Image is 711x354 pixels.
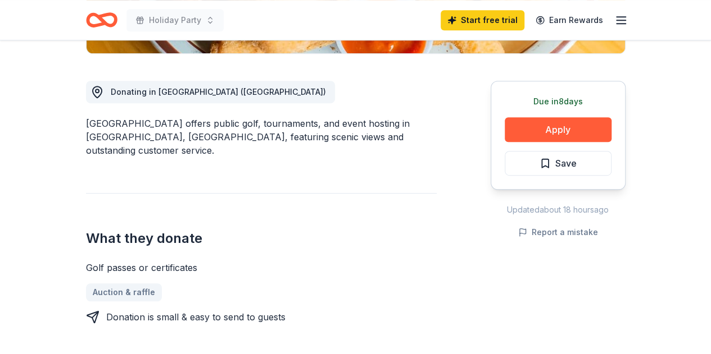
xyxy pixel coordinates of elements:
[86,7,117,33] a: Home
[86,229,437,247] h2: What they donate
[106,310,286,324] div: Donation is small & easy to send to guests
[518,226,598,239] button: Report a mistake
[505,117,612,142] button: Apply
[555,156,577,171] span: Save
[505,95,612,108] div: Due in 8 days
[529,10,610,30] a: Earn Rewards
[86,117,437,157] div: [GEOGRAPHIC_DATA] offers public golf, tournaments, and event hosting in [GEOGRAPHIC_DATA], [GEOGR...
[149,13,201,27] span: Holiday Party
[86,261,437,274] div: Golf passes or certificates
[86,283,162,301] a: Auction & raffle
[126,9,224,31] button: Holiday Party
[491,203,626,217] div: Updated about 18 hours ago
[111,87,326,96] span: Donating in [GEOGRAPHIC_DATA] ([GEOGRAPHIC_DATA])
[441,10,524,30] a: Start free trial
[505,151,612,176] button: Save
